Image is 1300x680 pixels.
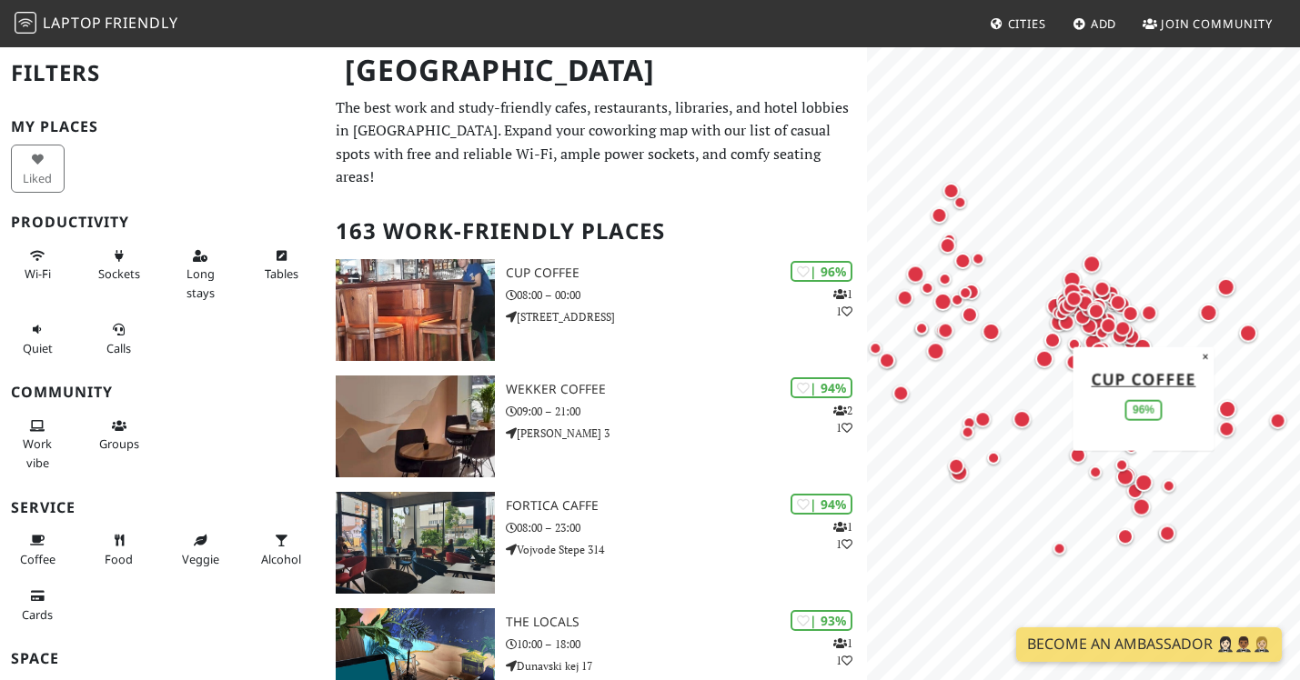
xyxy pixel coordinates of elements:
div: Map marker [1111,316,1134,340]
div: Map marker [1118,302,1142,325]
h3: Service [11,499,314,516]
div: Map marker [1041,328,1064,352]
div: Map marker [1114,525,1137,548]
div: Map marker [927,203,951,226]
h2: 163 Work-Friendly Places [336,204,855,259]
a: LaptopFriendly LaptopFriendly [15,8,178,40]
p: Vojvode Stepe 314 [506,541,867,558]
div: Map marker [1053,292,1078,317]
div: Map marker [916,277,938,299]
div: Map marker [1096,314,1120,337]
div: Map marker [1062,286,1085,310]
a: Join Community [1135,7,1280,40]
div: Map marker [1047,302,1069,324]
div: | 94% [791,377,852,398]
div: Map marker [1120,325,1144,348]
button: Quiet [11,315,65,363]
div: Map marker [1089,276,1113,300]
div: Map marker [1195,300,1221,325]
h3: Fortica caffe [506,498,867,514]
div: Map marker [1054,310,1078,334]
div: Map marker [1063,333,1084,355]
div: Map marker [951,249,974,273]
div: Map marker [1071,305,1094,328]
span: Stable Wi-Fi [25,265,51,282]
button: Groups [92,411,146,459]
h3: My Places [11,118,314,135]
p: [STREET_ADDRESS] [506,308,867,325]
p: Dunavski kej 17 [506,657,867,675]
div: Map marker [875,348,899,372]
div: Map marker [959,279,983,303]
span: Food [105,551,133,567]
div: Map marker [1009,406,1034,432]
div: Map marker [1079,251,1104,276]
div: Map marker [911,317,932,339]
button: Food [92,525,146,574]
span: Quiet [23,340,53,356]
span: Add [1091,15,1117,32]
span: People working [23,435,52,470]
div: Map marker [1157,475,1179,496]
div: Map marker [933,318,957,342]
div: Map marker [1111,454,1133,475]
a: Fortica caffe | 94% 11 Fortica caffe 08:00 – 23:00 Vojvode Stepe 314 [325,492,866,594]
div: Map marker [1154,520,1178,544]
div: Map marker [1093,284,1115,305]
div: Map marker [958,412,980,434]
p: 08:00 – 00:00 [506,286,867,304]
p: 2 1 [833,402,852,436]
div: Map marker [1048,537,1070,559]
div: Map marker [946,288,968,310]
div: Map marker [1073,289,1097,313]
button: Calls [92,315,146,363]
div: Map marker [1066,443,1090,466]
img: Wekker Coffee [336,375,494,477]
div: Map marker [1114,463,1140,488]
div: Map marker [958,303,982,326]
p: 09:00 – 21:00 [506,403,867,420]
div: Map marker [864,337,886,359]
div: Map marker [956,421,978,443]
div: Map marker [1123,478,1146,502]
div: Map marker [902,261,928,286]
a: Wekker Coffee | 94% 21 Wekker Coffee 09:00 – 21:00 [PERSON_NAME] 3 [325,375,866,477]
span: Cities [1008,15,1046,32]
div: Map marker [1128,494,1154,519]
div: Map marker [971,407,994,431]
div: Map marker [1084,461,1106,483]
div: Map marker [892,285,916,309]
div: Map marker [944,454,968,477]
button: Work vibe [11,411,65,477]
div: Map marker [1113,318,1138,344]
div: Map marker [1137,301,1161,325]
a: Add [1065,7,1124,40]
div: Map marker [1087,338,1111,362]
div: Map marker [933,268,955,290]
div: Map marker [935,234,959,257]
div: Map marker [1084,299,1108,323]
div: Map marker [1129,334,1154,359]
span: Group tables [99,435,139,452]
div: Map marker [889,381,912,405]
div: Map marker [967,247,989,269]
button: Veggie [174,525,227,574]
div: Map marker [1131,469,1156,495]
div: Map marker [930,288,955,314]
h3: The Locals [506,615,867,630]
span: Alcohol [261,551,301,567]
p: 1 1 [833,518,852,553]
span: Join Community [1161,15,1273,32]
div: Map marker [1059,267,1084,293]
div: Map marker [1058,292,1082,315]
span: Work-friendly tables [265,265,298,282]
div: Map marker [946,459,972,485]
button: Coffee [11,525,65,574]
div: Map marker [954,282,976,304]
span: Video/audio calls [106,340,131,356]
a: Cup Coffee | 96% 11 Cup Coffee 08:00 – 00:00 [STREET_ADDRESS] [325,259,866,361]
p: 1 1 [833,635,852,669]
h1: [GEOGRAPHIC_DATA] [330,45,862,95]
p: The best work and study-friendly cafes, restaurants, libraries, and hotel lobbies in [GEOGRAPHIC_... [336,96,855,189]
p: [PERSON_NAME] 3 [506,425,867,442]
